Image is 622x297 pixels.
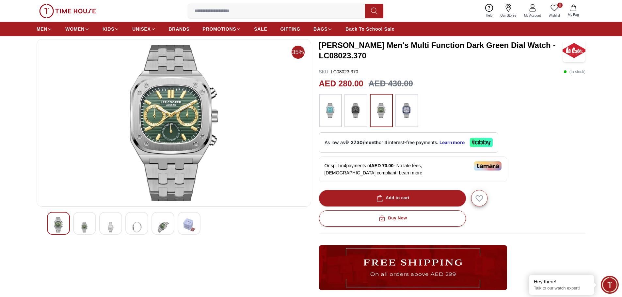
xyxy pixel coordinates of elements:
[498,13,519,18] span: Our Stores
[183,217,195,232] img: Lee Cooper Men's Multi Function Blue Dial Watch - LC08023.300
[254,26,267,32] span: SALE
[545,3,564,19] a: 0Wishlist
[348,97,364,124] img: ...
[399,97,415,124] img: ...
[565,12,582,17] span: My Bag
[105,217,117,237] img: Lee Cooper Men's Multi Function Blue Dial Watch - LC08023.300
[345,23,394,35] a: Back To School Sale
[280,26,300,32] span: GIFTING
[65,23,89,35] a: WOMEN
[534,286,589,291] p: Talk to our watch expert!
[534,278,589,285] div: Hey there!
[254,23,267,35] a: SALE
[65,26,85,32] span: WOMEN
[169,26,190,32] span: BRANDS
[319,40,563,61] h3: [PERSON_NAME] Men's Multi Function Dark Green Dial Watch - LC08023.370
[319,69,330,74] span: SKU :
[563,39,585,62] img: Lee Cooper Men's Multi Function Dark Green Dial Watch - LC08023.370
[319,156,507,182] div: Or split in 4 payments of - No late fees, [DEMOGRAPHIC_DATA] compliant!
[483,13,495,18] span: Help
[369,78,413,90] h3: AED 430.00
[497,3,520,19] a: Our Stores
[319,78,363,90] h2: AED 280.00
[319,190,466,206] button: Add to cart
[313,26,327,32] span: BAGS
[37,23,52,35] a: MEN
[157,217,169,237] img: Lee Cooper Men's Multi Function Blue Dial Watch - LC08023.300
[103,26,114,32] span: KIDS
[42,45,306,201] img: Lee Cooper Men's Multi Function Blue Dial Watch - LC08023.300
[37,26,47,32] span: MEN
[103,23,119,35] a: KIDS
[131,217,143,237] img: Lee Cooper Men's Multi Function Blue Dial Watch - LC08023.300
[280,23,300,35] a: GIFTING
[319,245,507,290] img: ...
[292,46,305,59] span: 35%
[203,23,241,35] a: PROMOTIONS
[375,194,409,202] div: Add to cart
[132,26,151,32] span: UNISEX
[322,97,339,124] img: ...
[345,26,394,32] span: Back To School Sale
[371,163,393,168] span: AED 70.00
[169,23,190,35] a: BRANDS
[521,13,544,18] span: My Account
[132,23,155,35] a: UNISEX
[564,68,585,75] p: ( In stock )
[319,68,359,75] p: LC08023.370
[564,3,583,19] button: My Bag
[373,97,390,124] img: ...
[319,210,466,227] button: Buy Now
[399,170,423,175] span: Learn more
[39,4,96,18] img: ...
[313,23,332,35] a: BAGS
[546,13,563,18] span: Wishlist
[601,276,619,294] div: Chat Widget
[474,161,502,171] img: Tamara
[377,215,407,222] div: Buy Now
[557,3,563,8] span: 0
[79,217,90,237] img: Lee Cooper Men's Multi Function Blue Dial Watch - LC08023.300
[482,3,497,19] a: Help
[53,217,64,232] img: Lee Cooper Men's Multi Function Blue Dial Watch - LC08023.300
[203,26,236,32] span: PROMOTIONS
